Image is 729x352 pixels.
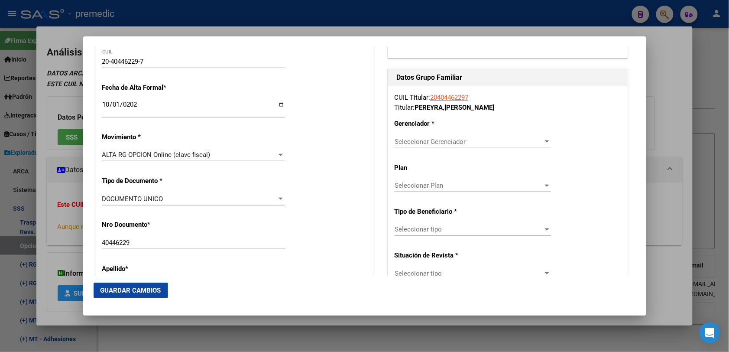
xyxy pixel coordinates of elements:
[395,251,463,261] p: Situación de Revista *
[102,83,181,93] p: Fecha de Alta Formal
[395,138,543,146] span: Seleccionar Gerenciador
[102,176,181,186] p: Tipo de Documento *
[94,283,168,298] button: Guardar Cambios
[395,163,463,173] p: Plan
[443,104,445,111] span: ,
[102,264,181,274] p: Apellido
[397,72,619,83] h1: Datos Grupo Familiar
[415,104,495,111] strong: PEREYRA [PERSON_NAME]
[395,225,543,233] span: Seleccionar tipo
[395,270,543,277] span: Seleccionar tipo
[100,287,161,294] span: Guardar Cambios
[395,119,463,129] p: Gerenciador *
[395,182,543,189] span: Seleccionar Plan
[395,207,463,217] p: Tipo de Beneficiario *
[102,195,163,203] span: DOCUMENTO UNICO
[431,94,469,101] a: 20404462297
[102,220,181,230] p: Nro Documento
[395,93,621,112] div: CUIL Titular: Titular:
[102,132,181,142] p: Movimiento *
[102,151,211,159] span: ALTA RG OPCION Online (clave fiscal)
[700,323,720,343] div: Open Intercom Messenger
